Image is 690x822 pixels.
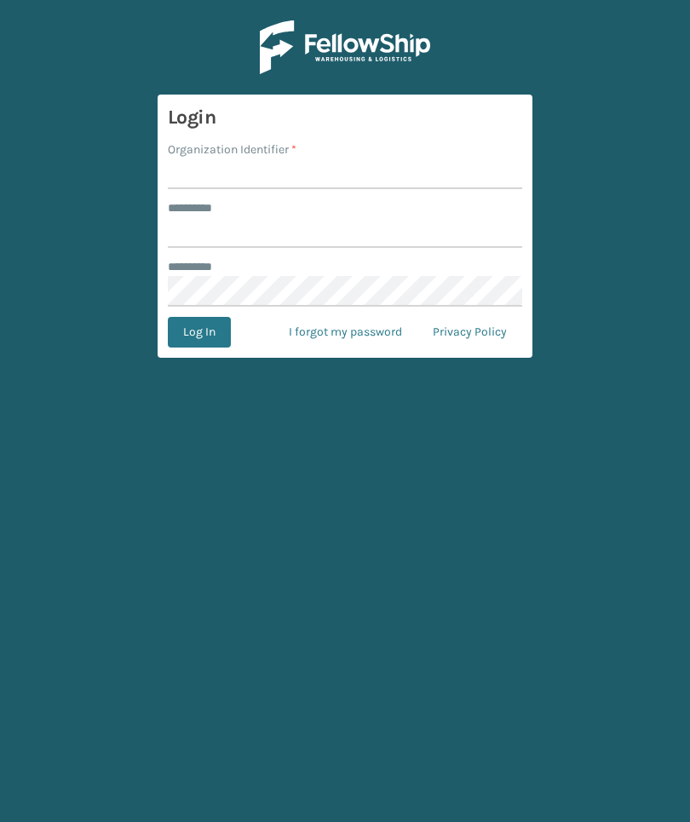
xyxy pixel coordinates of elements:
[417,317,522,348] a: Privacy Policy
[168,317,231,348] button: Log In
[168,141,296,158] label: Organization Identifier
[273,317,417,348] a: I forgot my password
[168,105,522,130] h3: Login
[260,20,430,74] img: Logo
